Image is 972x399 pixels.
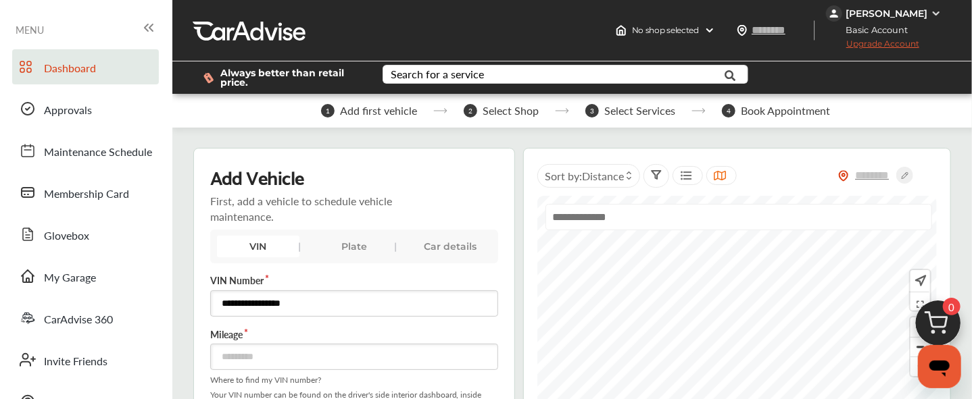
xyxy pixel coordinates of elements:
span: Dashboard [44,60,96,78]
span: Reset bearing to north [910,357,930,376]
iframe: Button to launch messaging window [918,345,961,388]
span: 4 [722,104,735,117]
img: dollor_label_vector.a70140d1.svg [203,72,214,84]
a: Glovebox [12,217,159,252]
span: No shop selected [632,25,699,36]
span: 3 [585,104,599,117]
label: Mileage [210,327,498,341]
span: Where to find my VIN number? [210,375,498,385]
span: 1 [321,104,335,117]
a: CarAdvise 360 [12,300,159,336]
span: Distance [582,168,624,184]
img: stepper-arrow.e24c07c6.svg [433,108,447,113]
div: VIN [217,236,299,257]
label: VIN Number [210,273,498,287]
span: CarAdvise 360 [44,311,113,329]
img: header-divider.bc55588e.svg [814,20,815,41]
span: Upgrade Account [826,38,919,55]
span: Add first vehicle [340,105,417,117]
span: Basic Account [827,23,919,37]
span: Sort by : [545,168,624,184]
img: location_vector.a44bc228.svg [737,25,748,36]
img: header-down-arrow.9dd2ce7d.svg [704,25,715,36]
a: Maintenance Schedule [12,133,159,168]
span: Invite Friends [44,353,107,371]
span: Approvals [44,102,92,119]
span: Maintenance Schedule [44,144,152,161]
p: Add Vehicle [210,165,304,188]
span: Select Services [604,105,675,117]
img: jVpblrzwTbfkPYzPPzSLxeg0AAAAASUVORK5CYII= [826,5,842,22]
a: My Garage [12,259,159,294]
img: recenter.ce011a49.svg [913,273,927,288]
img: header-home-logo.8d720a4f.svg [616,25,627,36]
a: Dashboard [12,49,159,84]
span: Membership Card [44,186,129,203]
img: stepper-arrow.e24c07c6.svg [691,108,706,113]
button: Reset bearing to north [910,356,930,376]
span: Select Shop [483,105,539,117]
span: 2 [464,104,477,117]
p: First, add a vehicle to schedule vehicle maintenance. [210,193,412,224]
span: 0 [943,298,961,315]
img: stepper-arrow.e24c07c6.svg [555,108,569,113]
span: Book Appointment [741,105,830,117]
span: Always better than retail price. [220,68,361,87]
span: My Garage [44,269,96,287]
div: Car details [409,236,491,257]
span: MENU [16,24,44,35]
a: Invite Friends [12,342,159,377]
img: WGsFRI8htEPBVLJbROoPRyZpYNWhNONpIPPETTm6eUC0GeLEiAAAAAElFTkSuQmCC [931,8,942,19]
div: Search for a service [391,69,484,80]
span: Glovebox [44,228,89,245]
img: cart_icon.3d0951e8.svg [906,294,971,359]
div: Plate [313,236,395,257]
a: Membership Card [12,175,159,210]
div: [PERSON_NAME] [846,7,927,20]
img: location_vector_orange.38f05af8.svg [838,170,849,182]
a: Approvals [12,91,159,126]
